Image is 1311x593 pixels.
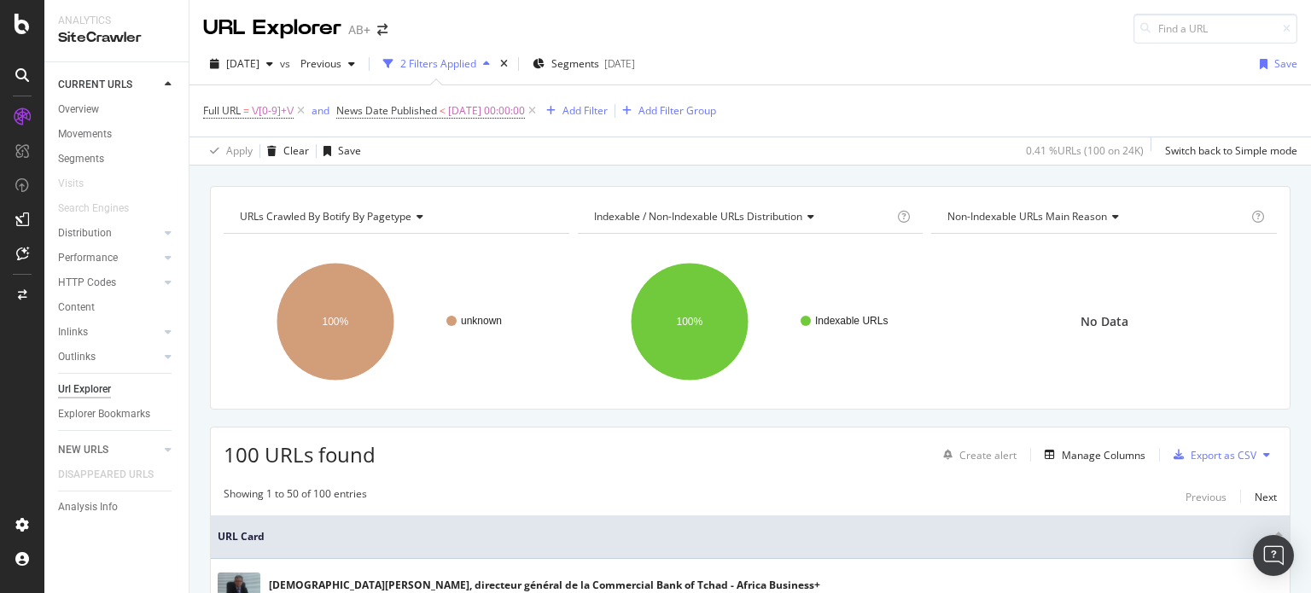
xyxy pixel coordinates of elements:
[448,99,525,123] span: [DATE] 00:00:00
[226,56,259,71] span: 2025 Aug. 25th
[224,440,376,468] span: 100 URLs found
[1255,490,1277,504] div: Next
[562,103,608,118] div: Add Filter
[58,175,101,193] a: Visits
[58,466,154,484] div: DISAPPEARED URLS
[58,150,104,168] div: Segments
[947,209,1107,224] span: Non-Indexable URLs Main Reason
[58,348,160,366] a: Outlinks
[58,249,160,267] a: Performance
[594,209,802,224] span: Indexable / Non-Indexable URLs distribution
[1165,143,1297,158] div: Switch back to Simple mode
[1062,448,1145,462] div: Manage Columns
[58,101,99,119] div: Overview
[58,299,177,317] a: Content
[58,76,160,94] a: CURRENT URLS
[236,203,554,230] h4: URLs Crawled By Botify By pagetype
[252,99,294,123] span: \/[0-9]+\/
[376,50,497,78] button: 2 Filters Applied
[203,103,241,118] span: Full URL
[58,498,177,516] a: Analysis Info
[58,274,160,292] a: HTTP Codes
[58,224,112,242] div: Distribution
[58,405,177,423] a: Explorer Bookmarks
[58,274,116,292] div: HTTP Codes
[58,323,88,341] div: Inlinks
[591,203,894,230] h4: Indexable / Non-Indexable URLs Distribution
[1133,14,1297,44] input: Find a URL
[58,14,175,28] div: Analytics
[226,143,253,158] div: Apply
[539,101,608,121] button: Add Filter
[1274,56,1297,71] div: Save
[294,50,362,78] button: Previous
[1186,490,1227,504] div: Previous
[243,103,249,118] span: =
[338,143,361,158] div: Save
[497,55,511,73] div: times
[58,175,84,193] div: Visits
[676,316,702,328] text: 100%
[58,323,160,341] a: Inlinks
[58,101,177,119] a: Overview
[1026,143,1144,158] div: 0.41 % URLs ( 100 on 24K )
[1191,448,1256,462] div: Export as CSV
[312,103,329,118] div: and
[615,101,716,121] button: Add Filter Group
[58,125,112,143] div: Movements
[440,103,446,118] span: <
[58,348,96,366] div: Outlinks
[317,137,361,165] button: Save
[959,448,1017,462] div: Create alert
[58,28,175,48] div: SiteCrawler
[224,247,565,396] div: A chart.
[936,441,1017,468] button: Create alert
[1253,535,1294,576] div: Open Intercom Messenger
[1253,50,1297,78] button: Save
[224,486,367,507] div: Showing 1 to 50 of 100 entries
[58,498,118,516] div: Analysis Info
[551,56,599,71] span: Segments
[203,50,280,78] button: [DATE]
[58,125,177,143] a: Movements
[58,466,171,484] a: DISAPPEARED URLS
[218,529,1270,544] span: URL Card
[461,315,502,327] text: unknown
[58,200,146,218] a: Search Engines
[323,316,349,328] text: 100%
[312,102,329,119] button: and
[638,103,716,118] div: Add Filter Group
[1081,313,1128,330] span: No Data
[1167,441,1256,468] button: Export as CSV
[377,24,387,36] div: arrow-right-arrow-left
[1158,137,1297,165] button: Switch back to Simple mode
[604,56,635,71] div: [DATE]
[283,143,309,158] div: Clear
[58,200,129,218] div: Search Engines
[58,224,160,242] a: Distribution
[1255,486,1277,507] button: Next
[58,249,118,267] div: Performance
[203,137,253,165] button: Apply
[58,299,95,317] div: Content
[58,405,150,423] div: Explorer Bookmarks
[240,209,411,224] span: URLs Crawled By Botify By pagetype
[203,14,341,43] div: URL Explorer
[58,381,111,398] div: Url Explorer
[260,137,309,165] button: Clear
[815,315,888,327] text: Indexable URLs
[944,203,1248,230] h4: Non-Indexable URLs Main Reason
[280,56,294,71] span: vs
[1038,445,1145,465] button: Manage Columns
[58,381,177,398] a: Url Explorer
[336,103,437,118] span: News Date Published
[348,21,370,38] div: AB+
[578,247,919,396] svg: A chart.
[58,150,177,168] a: Segments
[58,441,108,459] div: NEW URLS
[1186,486,1227,507] button: Previous
[269,578,820,593] div: [DEMOGRAPHIC_DATA][PERSON_NAME], directeur général de la Commercial Bank of Tchad - Africa Business+
[400,56,476,71] div: 2 Filters Applied
[58,76,132,94] div: CURRENT URLS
